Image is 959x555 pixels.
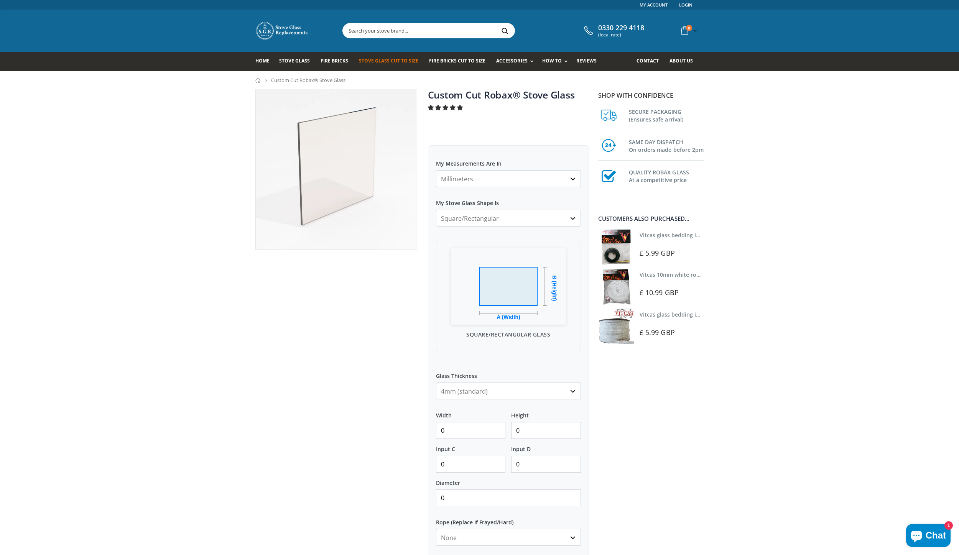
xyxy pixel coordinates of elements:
a: Accessories [496,52,537,71]
span: Reviews [576,57,597,64]
label: Height [511,405,581,419]
span: How To [542,57,562,64]
img: Vitcas stove glass bedding in tape [598,309,634,344]
span: Stove Glass [279,57,310,64]
inbox-online-store-chat: Shopify online store chat [904,524,953,549]
span: (local rate) [598,32,644,38]
label: Diameter [436,473,581,486]
span: Contact [637,57,659,64]
a: How To [542,52,571,71]
img: Glass Shape Preview [451,248,566,325]
a: Stove Glass Cut To Size [359,52,424,71]
a: Stove Glass [279,52,316,71]
a: 0330 229 4118 (local rate) [582,24,644,38]
img: Stove Glass Replacement [255,21,309,40]
a: Fire Bricks [321,52,354,71]
span: Fire Bricks [321,57,348,64]
span: £ 5.99 GBP [640,248,675,258]
span: Accessories [496,57,527,64]
label: Width [436,405,506,419]
a: Reviews [576,52,602,71]
img: Vitcas stove glass bedding in tape [598,229,634,265]
a: Vitcas 10mm white rope kit - includes rope seal and glue! [640,271,790,278]
label: My Measurements Are In [436,153,581,167]
span: £ 10.99 GBP [640,288,679,297]
span: 0330 229 4118 [598,24,644,32]
label: Rope (Replace If Frayed/Hard) [436,512,581,526]
img: Vitcas white rope, glue and gloves kit 10mm [598,269,634,304]
span: 4.94 stars [428,103,464,111]
span: 0 [686,25,692,31]
div: Customers also purchased... [598,216,704,222]
button: Search [497,23,514,38]
a: 0 [678,23,699,38]
label: Glass Thickness [436,366,581,379]
a: Fire Bricks Cut To Size [429,52,491,71]
span: £ 5.99 GBP [640,328,675,337]
input: Search your stove brand... [343,23,600,38]
span: Fire Bricks Cut To Size [429,57,485,64]
a: Custom Cut Robax® Stove Glass [428,88,575,101]
label: My Stove Glass Shape Is [436,193,581,207]
a: Home [255,52,275,71]
h3: SECURE PACKAGING (Ensures safe arrival) [629,107,704,123]
label: Input C [436,439,506,453]
span: Custom Cut Robax® Stove Glass [271,77,345,84]
img: stove_glass_made_to_measure_800x_crop_center.webp [256,89,416,250]
span: About us [669,57,693,64]
a: Home [255,78,261,83]
a: Vitcas glass bedding in tape - 2mm x 10mm x 2 meters [640,232,783,239]
h3: SAME DAY DISPATCH On orders made before 2pm [629,137,704,154]
h3: QUALITY ROBAX GLASS At a competitive price [629,167,704,184]
a: About us [669,52,699,71]
span: Home [255,57,270,64]
label: Input D [511,439,581,453]
p: Square/Rectangular Glass [444,330,573,338]
p: Shop with confidence [598,91,704,100]
span: Stove Glass Cut To Size [359,57,418,64]
a: Contact [637,52,665,71]
a: Vitcas glass bedding in tape - 2mm x 15mm x 2 meters (White) [640,311,803,318]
